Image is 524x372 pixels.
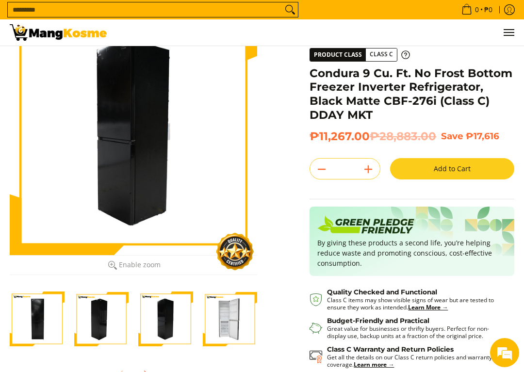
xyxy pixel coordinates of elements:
ul: Customer Navigation [116,19,514,46]
textarea: Type your message and hit 'Enter' [5,265,185,299]
img: Condura 9 Cu. Ft. No Frost Bottom Freezer Inverter Refrigerator, Black Matte CBF-276i (Class C) D... [10,291,65,346]
button: Add [357,162,380,177]
button: Menu [503,19,514,46]
p: By giving these products a second life, you’re helping reduce waste and promoting conscious, cost... [317,238,507,268]
span: ₱11,267.00 [310,129,436,144]
span: Enable zoom [119,261,161,269]
p: Class C items may show visible signs of wear but are tested to ensure they work as intended. [327,296,505,311]
img: Condura 9 Cu. Ft. Bottom Freezer Inverter Ref 9.9. DDAY l Mang Kosme [10,24,107,41]
strong: Quality Checked and Functional [327,288,437,296]
span: ₱17,616 [466,130,499,142]
span: Product Class [310,49,366,61]
h1: Condura 9 Cu. Ft. No Frost Bottom Freezer Inverter Refrigerator, Black Matte CBF-276i (Class C) D... [310,66,514,122]
strong: Class C Warranty and Return Policies [327,345,454,353]
a: Learn More → [408,303,448,311]
img: Condura 9 Cu. Ft. No Frost Bottom Freezer Inverter Refrigerator, Black Matte CBF-276i (Class C) D... [203,291,258,346]
img: Badge sustainability green pledge friendly [317,214,414,238]
div: Chat with us now [50,54,163,67]
span: We're online! [56,122,134,220]
span: • [458,4,495,15]
span: ₱0 [483,6,494,13]
button: Subtract [310,162,333,177]
img: Condura 9 Cu. Ft. No Frost Bottom Freezer Inverter Refrigerator, Black Matte CBF-276i (Class C) D... [138,291,193,346]
button: Add to Cart [390,158,514,179]
del: ₱28,883.00 [370,129,436,144]
nav: Main Menu [116,19,514,46]
span: 0 [474,6,480,13]
img: Condura 9 Cu. Ft. No Frost Bottom Freezer Inverter Refrigerator, Black Matte CBF-276i (Class C) D... [74,291,129,346]
a: Product Class Class C [310,48,410,62]
button: Search [282,2,298,17]
a: Learn more → [354,360,394,369]
p: Get all the details on our Class C return policies and warranty coverage. [327,354,505,368]
div: Minimize live chat window [159,5,182,28]
span: Class C [366,49,397,61]
strong: Budget-Friendly and Practical [327,317,429,324]
span: Save [441,130,463,142]
p: Great value for businesses or thrifty buyers. Perfect for non-display use, backup units at a frac... [327,325,505,340]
